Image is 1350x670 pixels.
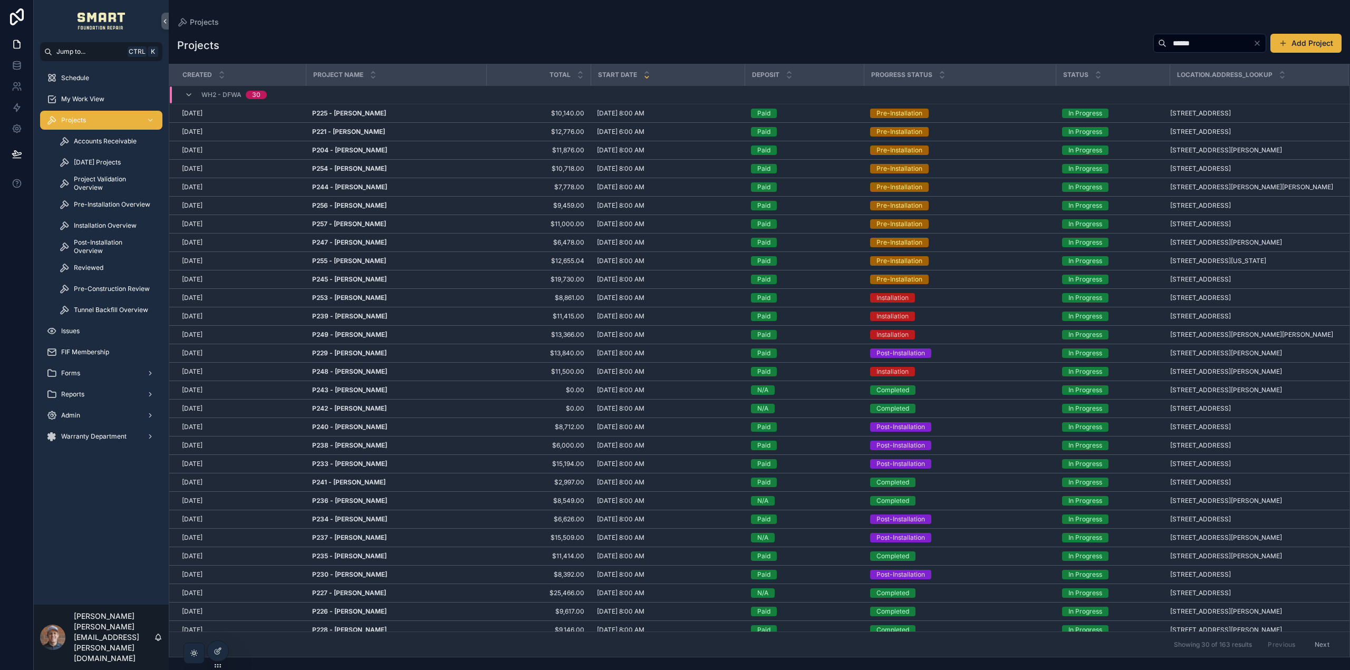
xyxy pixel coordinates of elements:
a: $6,478.00 [493,238,584,247]
span: [STREET_ADDRESS][PERSON_NAME] [1170,386,1282,394]
span: Schedule [61,74,89,82]
strong: P256 - [PERSON_NAME] [312,201,387,209]
a: [DATE] 8:00 AM [597,349,738,357]
a: Pre-Installation [870,182,1049,192]
div: Paid [757,182,770,192]
strong: P257 - [PERSON_NAME] [312,220,386,228]
span: [STREET_ADDRESS][PERSON_NAME] [1170,367,1282,376]
span: [DATE] 8:00 AM [597,109,644,118]
a: P229 - [PERSON_NAME] [312,349,480,357]
a: P255 - [PERSON_NAME] [312,257,480,265]
a: [DATE] 8:00 AM [597,201,738,210]
a: Pre-Installation [870,127,1049,137]
a: [STREET_ADDRESS] [1170,275,1336,284]
div: In Progress [1068,312,1102,321]
a: In Progress [1062,330,1163,339]
strong: P221 - [PERSON_NAME] [312,128,385,135]
a: [DATE] [182,164,300,173]
a: [STREET_ADDRESS] [1170,294,1336,302]
a: Paid [751,164,857,173]
a: $12,655.04 [493,257,584,265]
a: Installation [870,293,1049,303]
a: [DATE] [182,257,300,265]
a: [DATE] [182,220,300,228]
a: In Progress [1062,256,1163,266]
p: [DATE] [182,238,202,247]
a: $10,140.00 [493,109,584,118]
a: Tunnel Backfill Overview [53,300,162,319]
span: [STREET_ADDRESS] [1170,275,1231,284]
a: Paid [751,275,857,284]
a: [STREET_ADDRESS] [1170,128,1336,136]
a: Post-Installation Overview [53,237,162,256]
div: Pre-Installation [876,182,922,192]
span: [DATE] 8:00 AM [597,349,644,357]
a: [DATE] 8:00 AM [597,109,738,118]
span: [STREET_ADDRESS][PERSON_NAME] [1170,349,1282,357]
div: Paid [757,164,770,173]
p: [DATE] [182,294,202,302]
strong: P245 - [PERSON_NAME] [312,275,387,283]
span: My Work View [61,95,104,103]
a: $11,415.00 [493,312,584,321]
a: [DATE] 8:00 AM [597,146,738,154]
a: Pre-Installation [870,145,1049,155]
p: [DATE] [182,220,202,228]
a: Project Validation Overview [53,174,162,193]
div: In Progress [1068,293,1102,303]
a: Paid [751,109,857,118]
div: Paid [757,312,770,321]
span: Projects [190,17,219,27]
span: [DATE] 8:00 AM [597,146,644,154]
a: [DATE] [182,238,300,247]
a: [STREET_ADDRESS] [1170,312,1336,321]
div: In Progress [1068,164,1102,173]
a: $9,459.00 [493,201,584,210]
a: Pre-Installation [870,164,1049,173]
div: Installation [876,312,909,321]
div: Installation [876,293,909,303]
a: Projects [177,17,219,27]
a: $10,718.00 [493,164,584,173]
a: [STREET_ADDRESS][US_STATE] [1170,257,1336,265]
span: Jump to... [56,47,123,56]
a: $7,778.00 [493,183,584,191]
strong: P244 - [PERSON_NAME] [312,183,387,191]
strong: P254 - [PERSON_NAME] [312,164,387,172]
a: P221 - [PERSON_NAME] [312,128,480,136]
div: Paid [757,219,770,229]
p: [DATE] [182,275,202,284]
span: $12,776.00 [493,128,584,136]
a: P249 - [PERSON_NAME] [312,331,480,339]
span: $19,730.00 [493,275,584,284]
a: Paid [751,312,857,321]
p: [DATE] [182,331,202,339]
span: [STREET_ADDRESS] [1170,128,1231,136]
a: [DATE] [182,367,300,376]
span: Pre-Construction Review [74,285,150,293]
a: My Work View [40,90,162,109]
div: Installation [876,367,909,376]
a: Issues [40,322,162,341]
a: Projects [40,111,162,130]
span: Reviewed [74,264,103,272]
strong: P248 - [PERSON_NAME] [312,367,387,375]
span: [DATE] Projects [74,158,121,167]
a: Accounts Receivable [53,132,162,151]
a: [DATE] [182,146,300,154]
span: [DATE] 8:00 AM [597,201,644,210]
a: Installation Overview [53,216,162,235]
span: [DATE] 8:00 AM [597,220,644,228]
strong: P255 - [PERSON_NAME] [312,257,386,265]
div: Pre-Installation [876,127,922,137]
a: $13,366.00 [493,331,584,339]
span: [DATE] 8:00 AM [597,312,644,321]
strong: P253 - [PERSON_NAME] [312,294,387,302]
a: [DATE] [182,109,300,118]
a: [STREET_ADDRESS][PERSON_NAME][PERSON_NAME] [1170,183,1336,191]
a: [DATE] [182,349,300,357]
a: Reports [40,385,162,404]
